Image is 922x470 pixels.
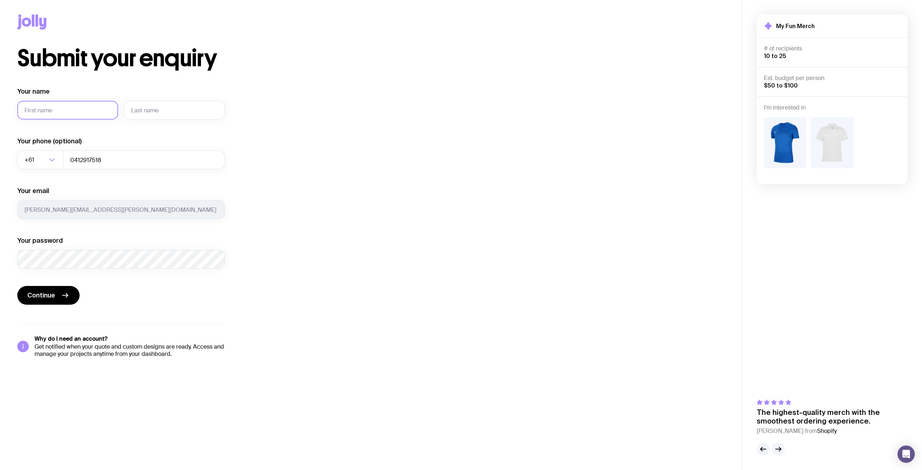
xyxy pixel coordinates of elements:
[764,104,900,111] h4: I'm interested in
[17,137,82,146] label: Your phone (optional)
[17,101,118,120] input: First name
[24,151,36,169] span: +61
[757,408,908,425] p: The highest-quality merch with the smoothest ordering experience.
[764,45,900,52] h4: # of recipients
[124,101,225,120] input: Last name
[17,87,50,96] label: Your name
[17,151,63,169] div: Search for option
[764,75,900,82] h4: Est. budget per person
[17,286,80,305] button: Continue
[817,427,837,435] span: Shopify
[63,151,225,169] input: 0400123456
[17,200,225,219] input: you@email.com
[27,291,55,300] span: Continue
[764,82,798,89] span: $50 to $100
[764,53,786,59] span: 10 to 25
[36,151,47,169] input: Search for option
[898,446,915,463] div: Open Intercom Messenger
[776,22,815,30] h2: My Fun Merch
[17,47,259,70] h1: Submit your enquiry
[35,343,225,358] p: Get notified when your quote and custom designs are ready. Access and manage your projects anytim...
[17,187,49,195] label: Your email
[17,236,63,245] label: Your password
[757,427,908,435] cite: [PERSON_NAME] from
[35,335,225,343] h5: Why do I need an account?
